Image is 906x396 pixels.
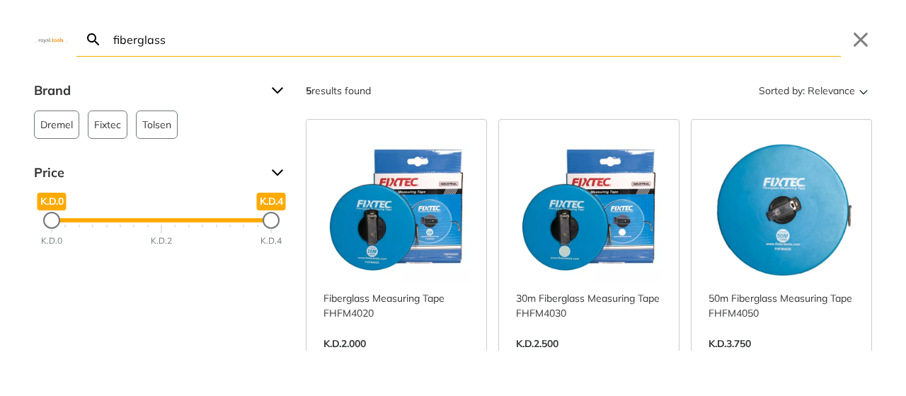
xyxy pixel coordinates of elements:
[849,28,872,51] button: Close
[34,111,79,139] button: Dremel
[151,234,172,247] div: K.D.2
[855,82,872,99] svg: Sort
[142,111,171,138] span: Tolsen
[306,84,311,97] strong: 5
[40,111,73,138] span: Dremel
[756,79,872,102] button: Sorted by:Relevance Sort
[34,162,260,184] span: Price
[94,111,121,138] span: Fixtec
[260,234,282,247] div: K.D.4
[110,23,841,56] input: Search…
[85,31,102,48] svg: Search
[88,111,127,139] button: Fixtec
[808,79,855,102] span: Relevance
[43,212,60,229] div: Minimum Price
[41,234,62,247] div: K.D.0
[136,111,178,139] button: Tolsen
[306,79,371,102] div: results found
[263,212,280,229] div: Maximum Price
[34,36,68,43] img: Close
[34,79,260,102] span: Brand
